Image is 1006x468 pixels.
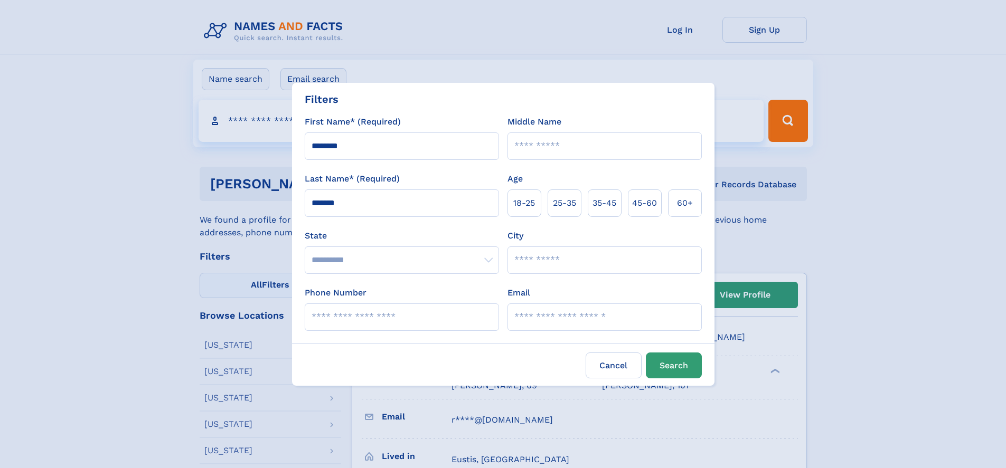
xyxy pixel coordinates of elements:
[305,91,339,107] div: Filters
[513,197,535,209] span: 18‑25
[586,352,642,378] label: Cancel
[507,173,523,185] label: Age
[593,197,616,209] span: 35‑45
[507,116,561,128] label: Middle Name
[305,230,499,242] label: State
[507,286,530,299] label: Email
[305,286,366,299] label: Phone Number
[646,352,702,378] button: Search
[677,197,693,209] span: 60+
[305,116,401,128] label: First Name* (Required)
[507,230,523,242] label: City
[305,173,400,185] label: Last Name* (Required)
[632,197,657,209] span: 45‑60
[553,197,576,209] span: 25‑35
